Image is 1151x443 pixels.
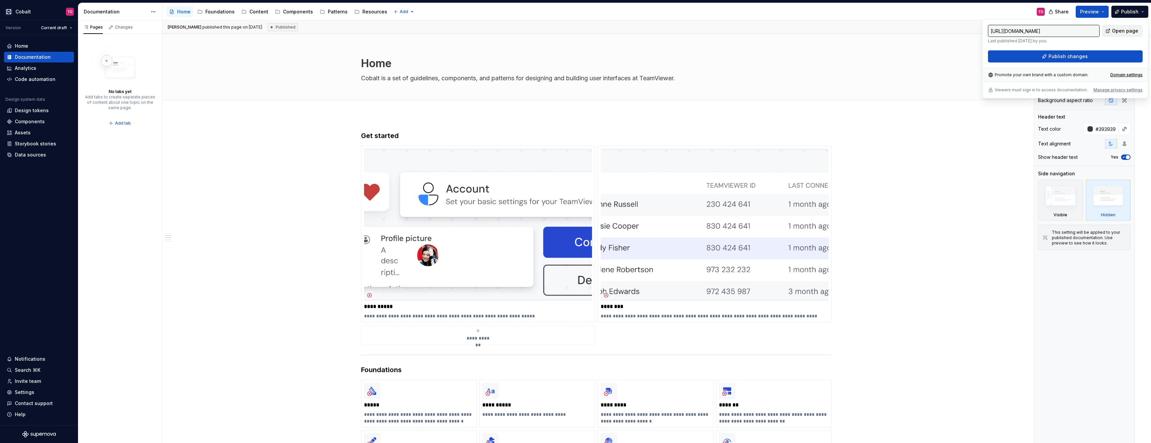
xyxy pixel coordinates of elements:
[1111,6,1148,18] button: Publish
[115,121,131,126] span: Add tab
[4,105,74,116] a: Design tokens
[4,52,74,62] a: Documentation
[601,383,617,399] img: a8dc40de-316e-4045-9087-5ac93e22a459.png
[352,6,390,17] a: Resources
[5,97,45,102] div: Design system data
[1038,114,1065,120] div: Header text
[361,131,832,140] h3: Get started
[1038,9,1043,14] div: TD
[4,63,74,74] a: Analytics
[391,7,416,16] button: Add
[15,356,45,362] div: Notifications
[1055,8,1069,15] span: Share
[15,118,45,125] div: Components
[988,38,1100,44] p: Last published [DATE] by you.
[177,8,191,15] div: Home
[1112,28,1138,34] span: Open page
[109,89,131,94] div: No tabs yet
[15,43,28,49] div: Home
[4,116,74,127] a: Components
[15,411,26,418] div: Help
[41,25,67,31] span: Current draft
[85,94,155,110] div: Add tabs to create separate pieces of content about one topic on the same page.
[168,25,262,30] span: published this page on [DATE]
[1110,72,1143,78] a: Domain settings
[15,140,56,147] div: Storybook stories
[166,6,193,17] a: Home
[1038,140,1071,147] div: Text alignment
[166,5,390,18] div: Page tree
[22,431,56,438] svg: Supernova Logo
[1038,180,1083,221] div: Visible
[115,25,133,30] div: Changes
[1,4,77,19] button: CobaltTD
[1111,154,1118,160] label: Yes
[1086,180,1131,221] div: Hidden
[1045,6,1073,18] button: Share
[1038,126,1061,132] div: Text color
[1038,154,1078,161] div: Show header text
[362,8,387,15] div: Resources
[1080,8,1099,15] span: Preview
[1076,6,1109,18] button: Preview
[268,23,298,31] div: Published
[15,76,55,83] div: Code automation
[360,73,830,84] textarea: Cobalt is a set of guidelines, components, and patterns for designing and building user interface...
[995,87,1088,93] p: Viewers must sign in to access documentation.
[15,367,40,373] div: Search ⌘K
[328,8,348,15] div: Patterns
[195,6,237,17] a: Foundations
[4,387,74,398] a: Settings
[4,138,74,149] a: Storybook stories
[1048,53,1088,60] span: Publish changes
[719,383,735,399] img: eeaba824-37ac-49bb-8cf4-3aa15dfe3684.png
[1052,230,1126,246] div: This setting will be applied to your published documentation. Use preview to see how it looks.
[317,6,350,17] a: Patterns
[239,6,271,17] a: Content
[15,65,36,72] div: Analytics
[364,149,592,301] img: 56a373f2-1107-42e5-9a94-a3244155e248.png
[5,8,13,16] img: e3886e02-c8c5-455d-9336-29756fd03ba2.png
[1094,87,1143,93] button: Manage privacy settings
[4,376,74,387] a: Invite team
[15,129,31,136] div: Assets
[4,354,74,364] button: Notifications
[1038,170,1075,177] div: Side navigation
[601,149,829,301] img: e520caed-615b-4f15-9629-3e003b716dda.png
[15,378,41,385] div: Invite team
[4,398,74,409] button: Contact support
[1101,212,1115,218] div: Hidden
[4,74,74,85] a: Code automation
[4,365,74,375] button: Search ⌘K
[364,383,380,399] img: cf2c13b7-587a-40b1-a2d8-76464674690a.png
[15,54,51,60] div: Documentation
[1054,212,1067,218] div: Visible
[67,9,73,14] div: TD
[83,25,103,30] div: Pages
[482,383,499,399] img: 368f199c-661e-44dc-a8f6-8bacd064ae71.png
[988,72,1088,78] div: Promote your own brand with a custom domain.
[4,41,74,51] a: Home
[15,107,49,114] div: Design tokens
[15,151,46,158] div: Data sources
[5,25,21,31] div: Version
[1038,97,1093,104] div: Background aspect ratio
[272,6,316,17] a: Components
[107,119,134,128] button: Add tab
[1102,25,1143,37] a: Open page
[360,55,830,72] textarea: Home
[249,8,268,15] div: Content
[4,127,74,138] a: Assets
[38,23,75,33] button: Current draft
[400,9,408,14] span: Add
[1121,8,1139,15] span: Publish
[15,8,31,15] div: Cobalt
[283,8,313,15] div: Components
[4,409,74,420] button: Help
[4,149,74,160] a: Data sources
[205,8,235,15] div: Foundations
[15,400,53,407] div: Contact support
